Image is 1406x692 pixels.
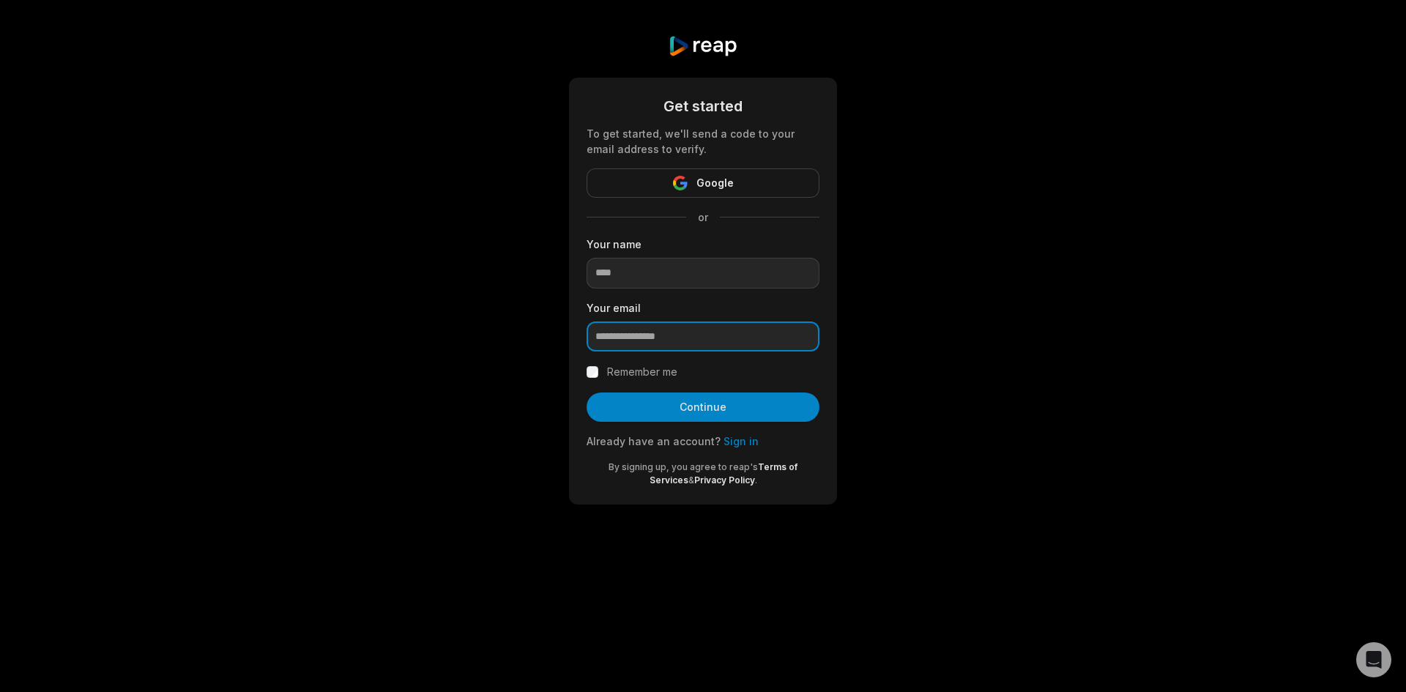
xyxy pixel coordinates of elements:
[668,35,737,57] img: reap
[587,300,819,316] label: Your email
[694,475,755,485] a: Privacy Policy
[1356,642,1391,677] div: Open Intercom Messenger
[686,209,720,225] span: or
[607,363,677,381] label: Remember me
[587,392,819,422] button: Continue
[609,461,758,472] span: By signing up, you agree to reap's
[587,126,819,157] div: To get started, we'll send a code to your email address to verify.
[587,237,819,252] label: Your name
[724,435,759,447] a: Sign in
[587,168,819,198] button: Google
[696,174,734,192] span: Google
[755,475,757,485] span: .
[587,435,721,447] span: Already have an account?
[688,475,694,485] span: &
[587,95,819,117] div: Get started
